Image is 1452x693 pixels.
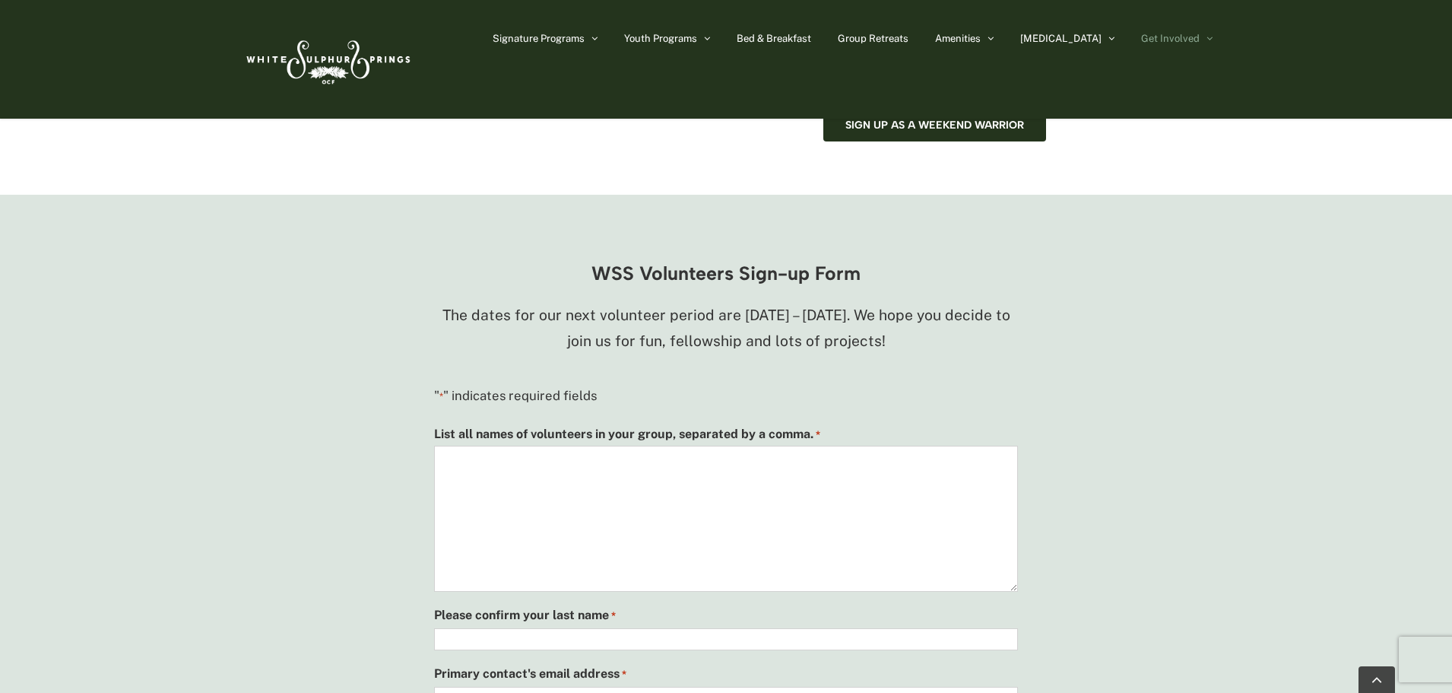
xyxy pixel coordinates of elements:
label: Primary contact's email address [434,663,626,685]
p: " " indicates required fields [434,385,1018,408]
label: List all names of volunteers in your group, separated by a comma. [434,423,820,446]
span: Get Involved [1141,33,1200,43]
span: Signature Programs [493,33,585,43]
span: Youth Programs [624,33,697,43]
span: Amenities [935,33,981,43]
p: The dates for our next volunteer period are [DATE] – [DATE]. We hope you decide to join us for fu... [434,303,1018,354]
span: [MEDICAL_DATA] [1020,33,1102,43]
span: Group Retreats [838,33,908,43]
span: Bed & Breakfast [737,33,811,43]
img: White Sulphur Springs Logo [239,24,414,95]
a: Sign up as a Weekend Warrior [823,109,1046,141]
span: Sign up as a Weekend Warrior [845,119,1024,132]
label: Please confirm your last name [434,604,616,627]
h3: WSS Volunteers Sign-up Form [434,263,1018,284]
